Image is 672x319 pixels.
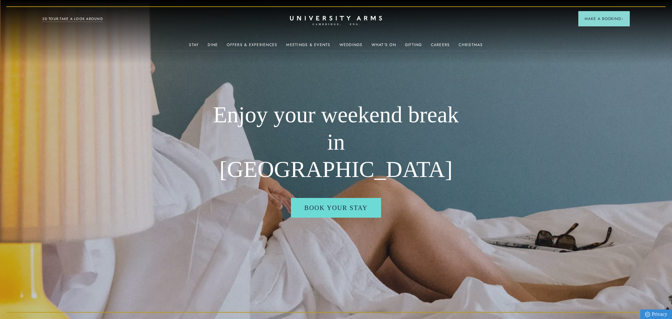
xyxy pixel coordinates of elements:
[372,43,396,51] a: What's On
[645,312,650,317] img: Privacy
[42,16,103,22] a: 3D TOUR:TAKE A LOOK AROUND
[405,43,422,51] a: Gifting
[339,43,363,51] a: Weddings
[585,16,623,22] span: Make a Booking
[431,43,450,51] a: Careers
[578,11,630,26] button: Make a BookingArrow icon
[640,309,672,319] a: Privacy
[286,43,330,51] a: Meetings & Events
[621,18,623,20] img: Arrow icon
[208,43,218,51] a: Dine
[227,43,277,51] a: Offers & Experiences
[290,16,382,26] a: Home
[459,43,483,51] a: Christmas
[291,198,381,218] a: Book your stay
[209,101,463,183] h1: Enjoy your weekend break in [GEOGRAPHIC_DATA]
[189,43,199,51] a: Stay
